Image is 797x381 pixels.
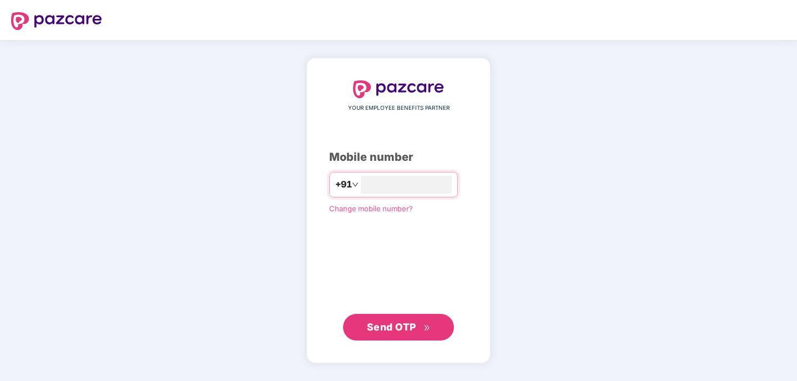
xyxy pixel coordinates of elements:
[367,321,416,333] span: Send OTP
[335,177,352,191] span: +91
[423,324,431,332] span: double-right
[348,104,449,113] span: YOUR EMPLOYEE BENEFITS PARTNER
[11,12,102,30] img: logo
[352,181,359,188] span: down
[353,80,444,98] img: logo
[329,204,413,213] a: Change mobile number?
[329,149,468,166] div: Mobile number
[343,314,454,341] button: Send OTPdouble-right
